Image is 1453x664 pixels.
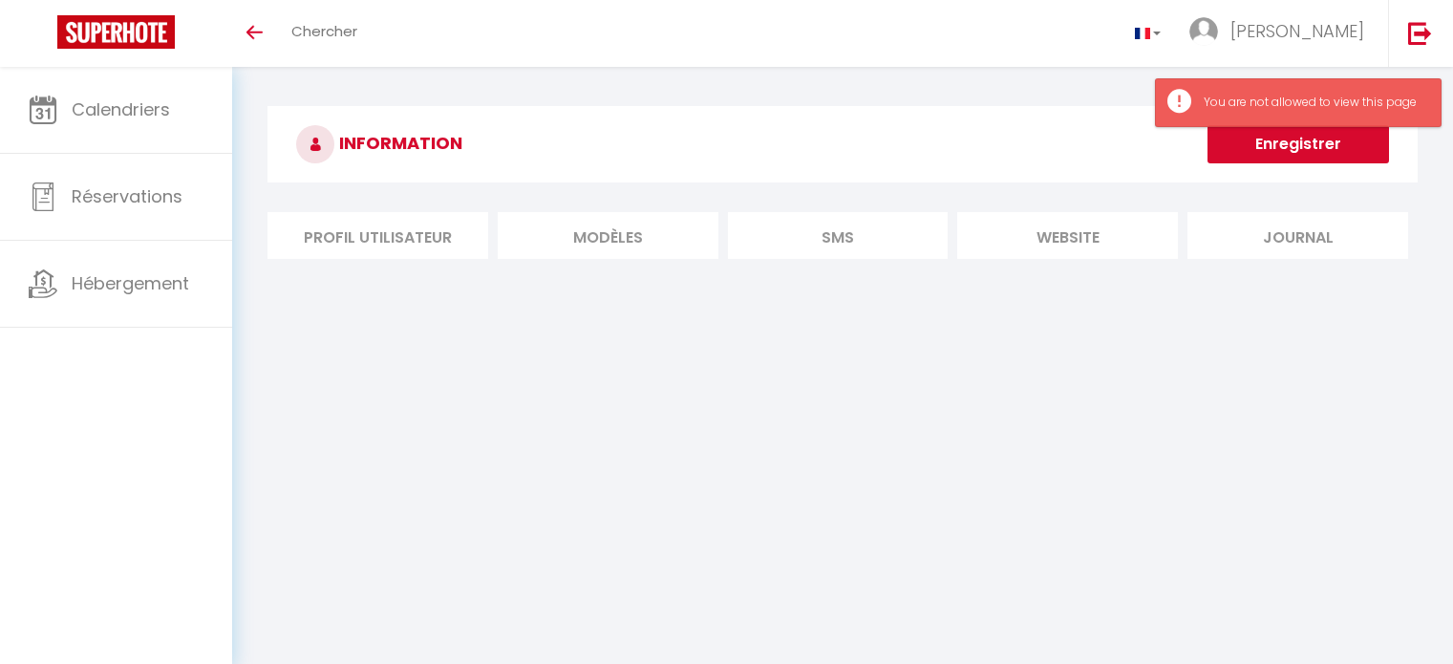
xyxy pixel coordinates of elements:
[1189,17,1218,46] img: ...
[1408,21,1432,45] img: logout
[1187,212,1408,259] li: Journal
[72,271,189,295] span: Hébergement
[1204,94,1421,112] div: You are not allowed to view this page
[267,106,1418,182] h3: INFORMATION
[267,212,488,259] li: Profil Utilisateur
[57,15,175,49] img: Super Booking
[728,212,949,259] li: SMS
[498,212,718,259] li: MODÈLES
[1207,125,1389,163] button: Enregistrer
[957,212,1178,259] li: website
[72,184,182,208] span: Réservations
[72,97,170,121] span: Calendriers
[291,21,357,41] span: Chercher
[1230,19,1364,43] span: [PERSON_NAME]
